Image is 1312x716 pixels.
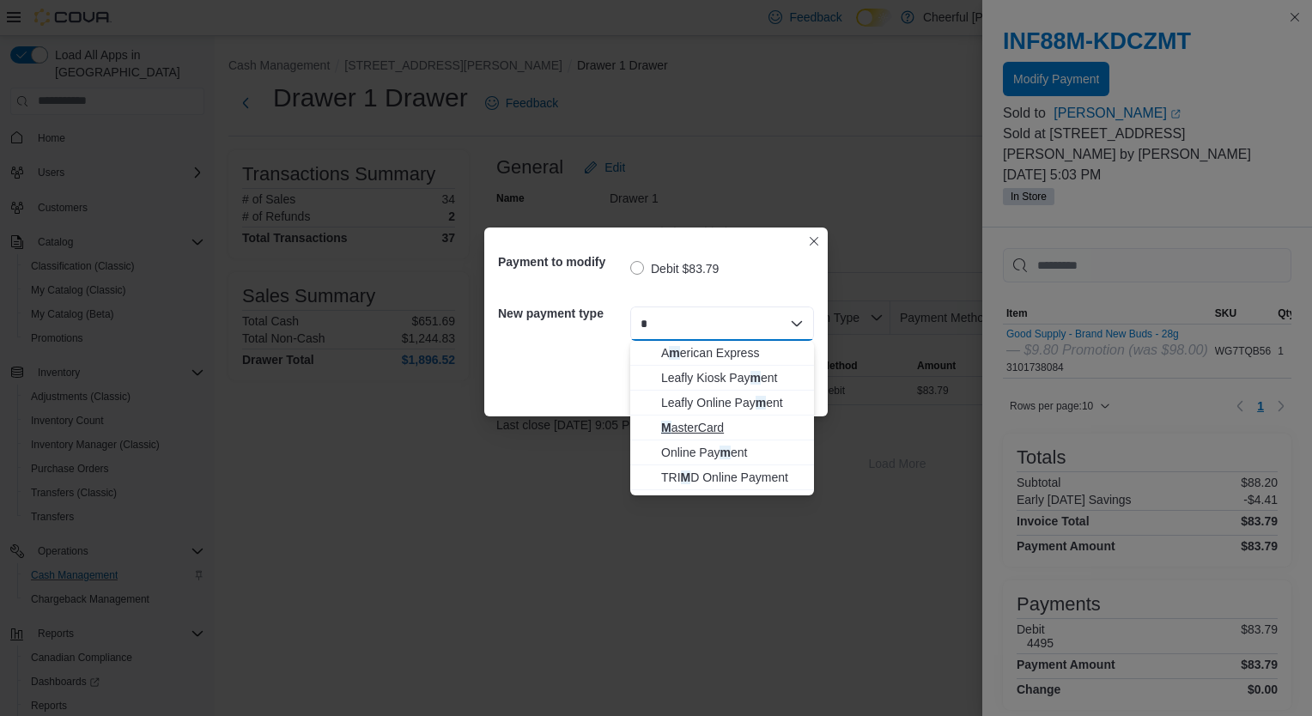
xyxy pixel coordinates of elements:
[630,366,814,391] button: Leafly Kiosk Payment
[498,245,627,279] h5: Payment to modify
[790,317,804,331] button: Close list of options
[630,258,719,279] label: Debit $83.79
[641,313,653,334] input: Accessible screen reader label
[630,416,814,440] button: MasterCard
[630,465,814,490] button: TRIMD Online Payment
[804,231,824,252] button: Closes this modal window
[498,296,627,331] h5: New payment type
[630,440,814,465] button: Online Payment
[630,391,814,416] button: Leafly Online Payment
[630,341,814,490] div: Choose from the following options
[630,341,814,366] button: American Express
